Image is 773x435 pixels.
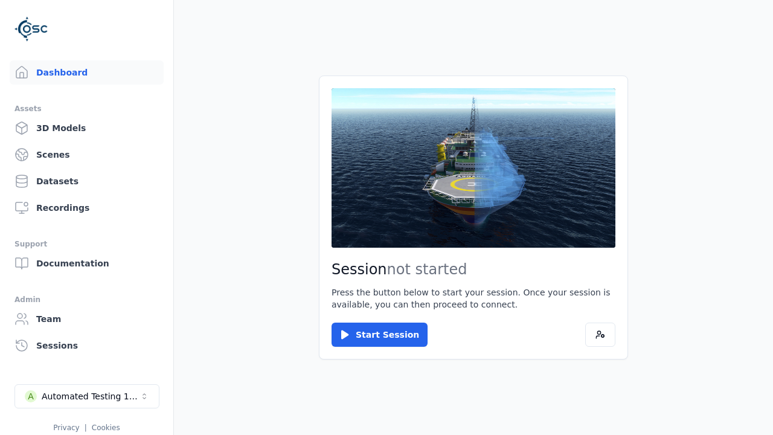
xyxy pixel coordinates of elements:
div: Support [14,237,159,251]
span: | [85,424,87,432]
p: Press the button below to start your session. Once your session is available, you can then procee... [332,286,615,311]
button: Start Session [332,323,428,347]
a: Cookies [92,424,120,432]
a: Recordings [10,196,164,220]
img: Logo [14,12,48,46]
button: Select a workspace [14,384,159,408]
div: Automated Testing 1 - Playwright [42,390,140,402]
div: A [25,390,37,402]
div: Admin [14,292,159,307]
a: Datasets [10,169,164,193]
a: Sessions [10,333,164,358]
div: Assets [14,101,159,116]
a: Privacy [53,424,79,432]
a: Scenes [10,143,164,167]
a: Documentation [10,251,164,275]
a: Dashboard [10,60,164,85]
h2: Session [332,260,615,279]
a: 3D Models [10,116,164,140]
a: Team [10,307,164,331]
span: not started [387,261,467,278]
